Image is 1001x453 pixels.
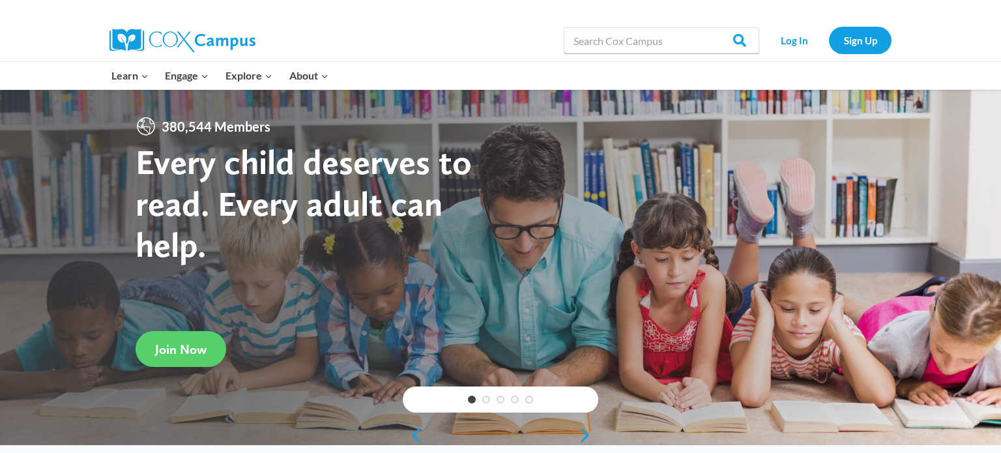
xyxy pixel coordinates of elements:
div: content slider buttons [403,422,598,448]
a: 4 [511,396,519,403]
span: 380,544 Members [156,116,276,137]
a: 2 [482,396,490,403]
a: 1 [468,396,476,403]
span: Explore [225,67,272,84]
a: Sign Up [829,27,892,53]
a: next [579,428,598,443]
a: 5 [525,396,533,403]
nav: Secondary Navigation [766,27,892,53]
a: Log In [766,27,822,53]
span: Engage [165,67,209,84]
span: Join Now [155,342,207,357]
a: Join Now [136,331,226,367]
strong: Every child deserves to read. Every adult can help. [136,141,472,265]
a: previous [403,428,422,443]
span: About [289,67,328,84]
a: 3 [497,396,504,403]
nav: Primary Navigation [103,62,336,89]
img: Cox Campus [109,29,255,52]
input: Search Cox Campus [564,27,759,53]
span: Learn [111,67,149,84]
